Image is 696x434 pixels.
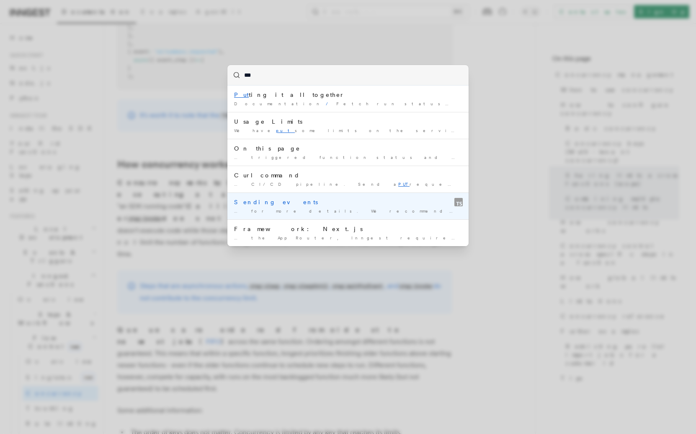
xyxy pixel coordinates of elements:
[398,182,410,187] mark: PUT
[234,181,462,187] div: … CI/CD pipeline. Send a request to your application …
[234,117,462,126] div: Usage Limits
[234,91,249,98] mark: Put
[234,208,462,214] div: … for more details. We recommend ting your new Inngest() client …
[336,101,521,106] span: Fetch run status and output
[234,225,462,233] div: Framework: Next.js
[234,198,462,206] div: Sending events
[234,171,462,179] div: Curl command
[276,128,295,133] mark: put
[234,154,462,161] div: … triggered function status and output ting it all together More …
[234,127,462,134] div: We have some limits on the service to make …
[234,101,322,106] span: Documentation
[234,235,462,241] div: … the App Router, Inngest requires GET, POST, and methods.
[234,144,462,153] div: On this page
[234,91,462,99] div: ting it all together
[326,101,333,106] span: /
